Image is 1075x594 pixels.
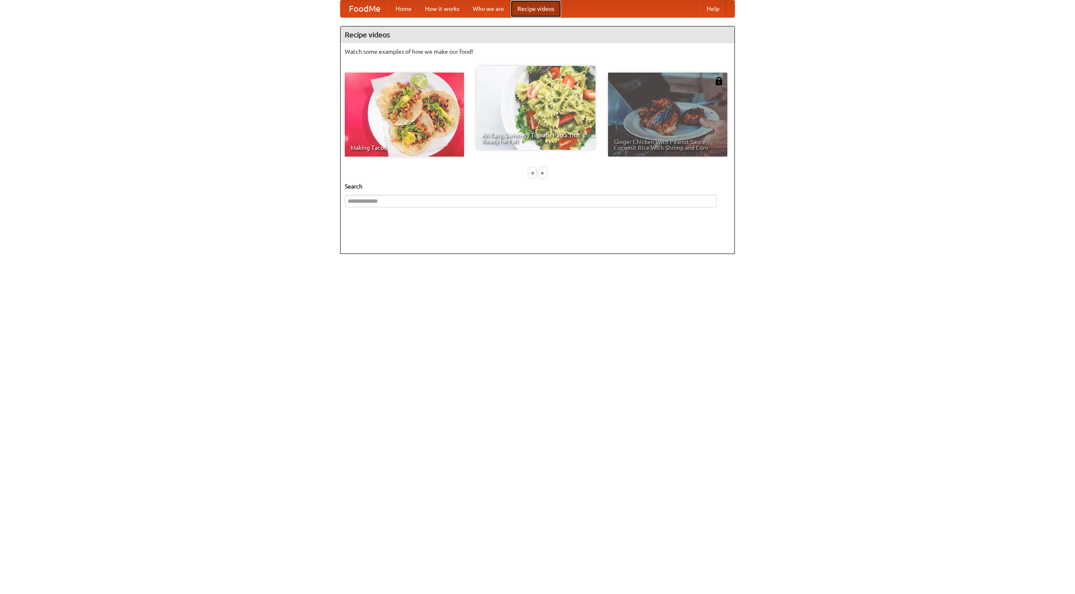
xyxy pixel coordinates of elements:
a: FoodMe [341,0,389,17]
a: Making Tacos [345,73,464,157]
span: Making Tacos [351,145,458,151]
div: « [529,167,536,178]
a: Who we are [466,0,511,17]
a: Home [389,0,418,17]
a: Recipe videos [511,0,561,17]
a: An Easy, Summery Tomato Pasta That's Ready for Fall [476,66,595,150]
h5: Search [345,182,730,191]
div: » [539,167,546,178]
a: Help [700,0,726,17]
h4: Recipe videos [341,26,734,43]
span: An Easy, Summery Tomato Pasta That's Ready for Fall [482,132,590,144]
p: Watch some examples of how we make our food! [345,47,730,56]
a: How it works [418,0,466,17]
img: 483408.png [715,77,723,85]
